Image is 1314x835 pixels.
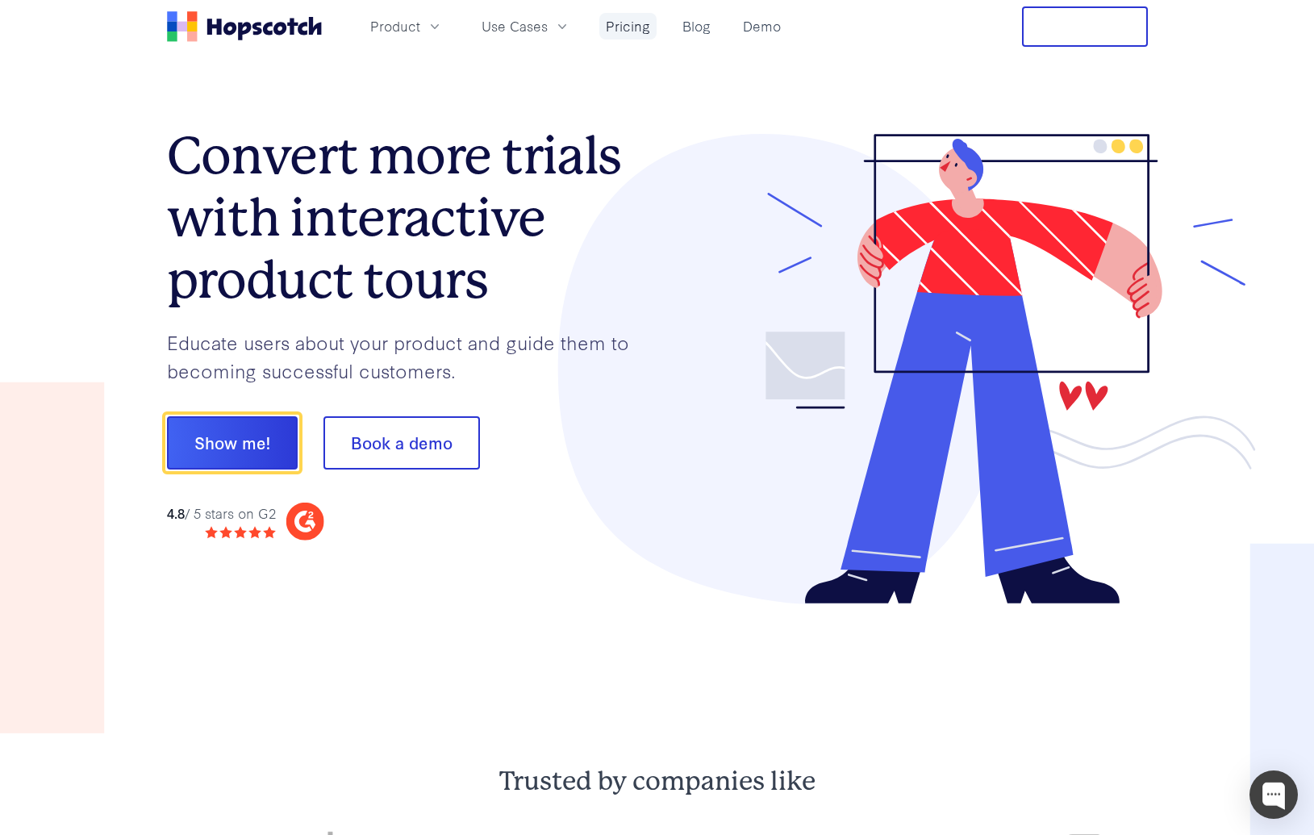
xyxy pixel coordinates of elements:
[676,13,717,40] a: Blog
[361,13,453,40] button: Product
[167,11,322,42] a: Home
[167,503,185,522] strong: 4.8
[64,766,1251,798] h2: Trusted by companies like
[370,16,420,36] span: Product
[1022,6,1148,47] button: Free Trial
[167,328,657,384] p: Educate users about your product and guide them to becoming successful customers.
[323,416,480,470] button: Book a demo
[472,13,580,40] button: Use Cases
[482,16,548,36] span: Use Cases
[167,416,298,470] button: Show me!
[599,13,657,40] a: Pricing
[736,13,787,40] a: Demo
[167,125,657,311] h1: Convert more trials with interactive product tours
[167,503,276,524] div: / 5 stars on G2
